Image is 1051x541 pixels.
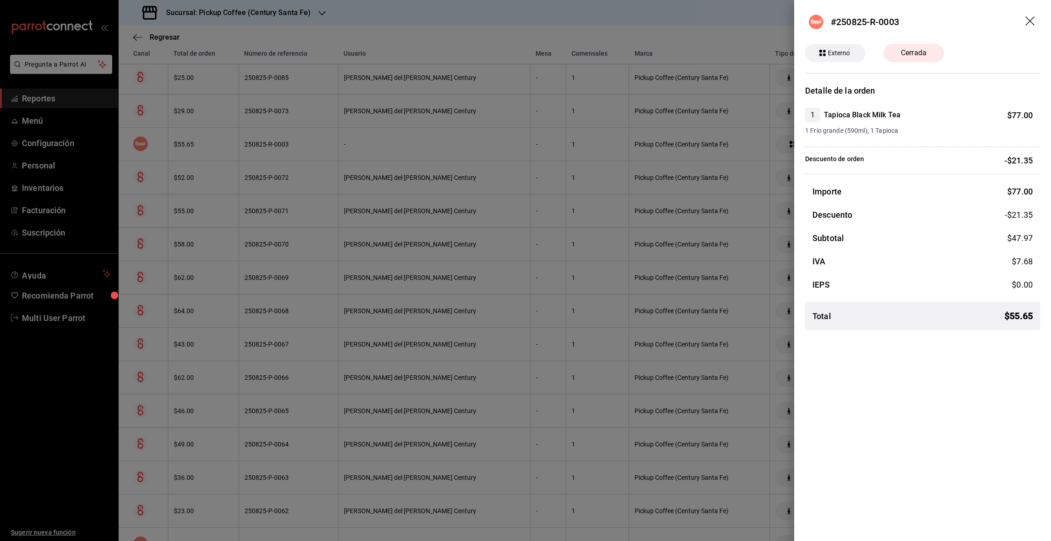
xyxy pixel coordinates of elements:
span: $ 47.97 [1007,233,1033,243]
h3: IEPS [812,278,830,291]
h3: IVA [812,255,825,268]
span: 1 Frío grande (590ml), 1 Tapioca [805,126,1033,136]
span: -$21.35 [1005,209,1033,221]
span: 1 [805,110,820,121]
span: Cerrada [895,47,932,58]
span: $ 77.00 [1007,187,1033,196]
p: -$21.35 [1004,154,1033,167]
span: $ 77.00 [1007,110,1033,120]
h3: Detalle de la orden [805,84,1040,97]
h4: Tapioca Black Milk Tea [824,110,900,121]
h3: Importe [812,185,842,198]
span: $ 7.68 [1012,257,1033,266]
span: Externo [824,48,854,58]
p: Descuento de orden [805,154,864,167]
h3: Total [812,310,831,322]
h3: Subtotal [812,232,844,244]
span: $ 0.00 [1012,280,1033,289]
button: drag [1025,16,1036,27]
span: $ 55.65 [1004,309,1033,323]
div: #250825-R-0003 [831,15,899,29]
h3: Descuento [812,209,852,221]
